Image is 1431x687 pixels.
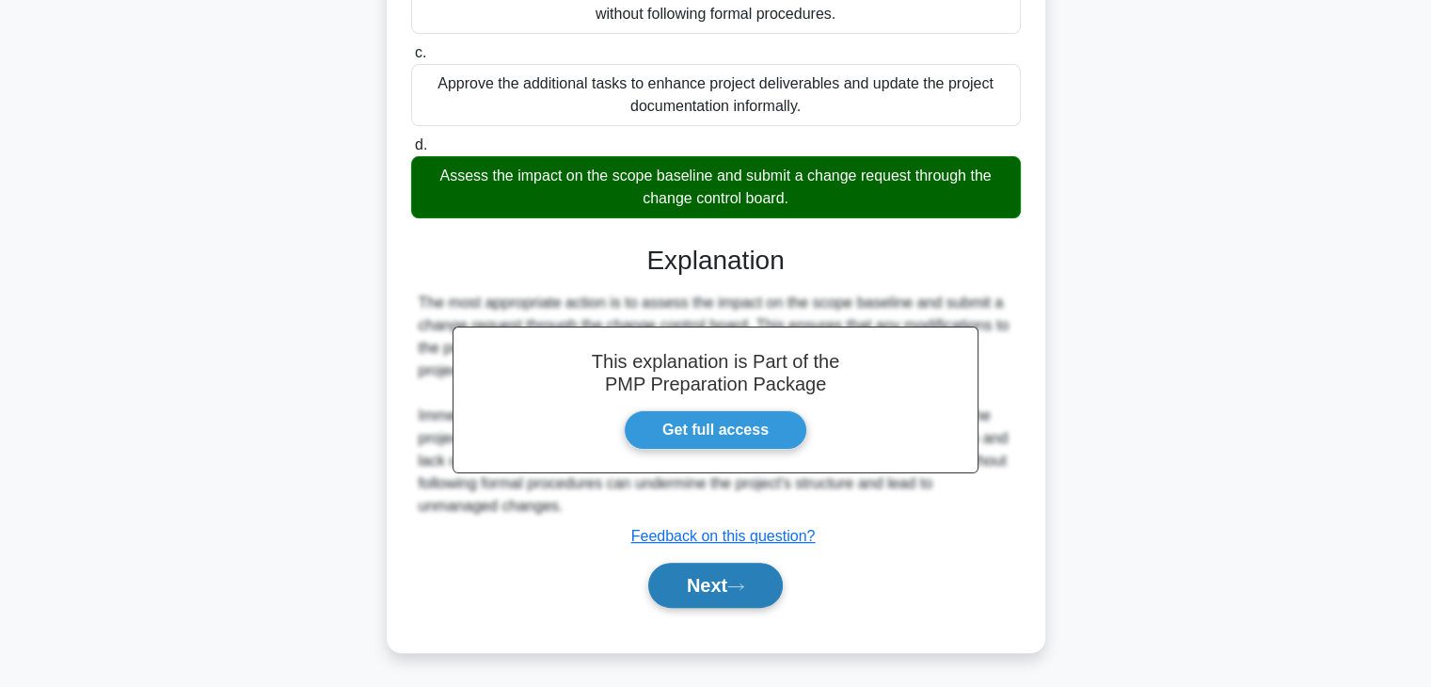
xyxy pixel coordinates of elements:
a: Feedback on this question? [631,528,816,544]
h3: Explanation [422,245,1010,277]
div: Assess the impact on the scope baseline and submit a change request through the change control bo... [411,156,1021,218]
div: Approve the additional tasks to enhance project deliverables and update the project documentation... [411,64,1021,126]
a: Get full access [624,410,807,450]
div: The most appropriate action is to assess the impact on the scope baseline and submit a change req... [419,292,1013,518]
span: d. [415,136,427,152]
span: c. [415,44,426,60]
button: Next [648,563,783,608]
